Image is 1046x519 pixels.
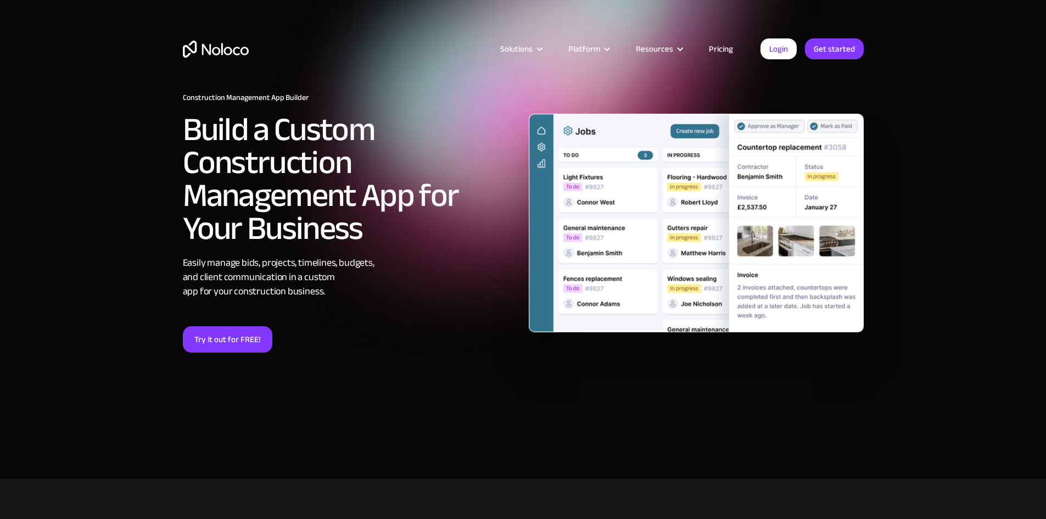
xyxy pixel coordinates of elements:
[622,42,695,56] div: Resources
[695,42,747,56] a: Pricing
[183,41,249,58] a: home
[805,38,864,59] a: Get started
[555,42,622,56] div: Platform
[183,256,518,299] div: Easily manage bids, projects, timelines, budgets, and client communication in a custom app for yo...
[760,38,797,59] a: Login
[568,42,600,56] div: Platform
[500,42,533,56] div: Solutions
[183,113,518,245] h2: Build a Custom Construction Management App for Your Business
[486,42,555,56] div: Solutions
[636,42,673,56] div: Resources
[183,326,272,353] a: Try it out for FREE!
